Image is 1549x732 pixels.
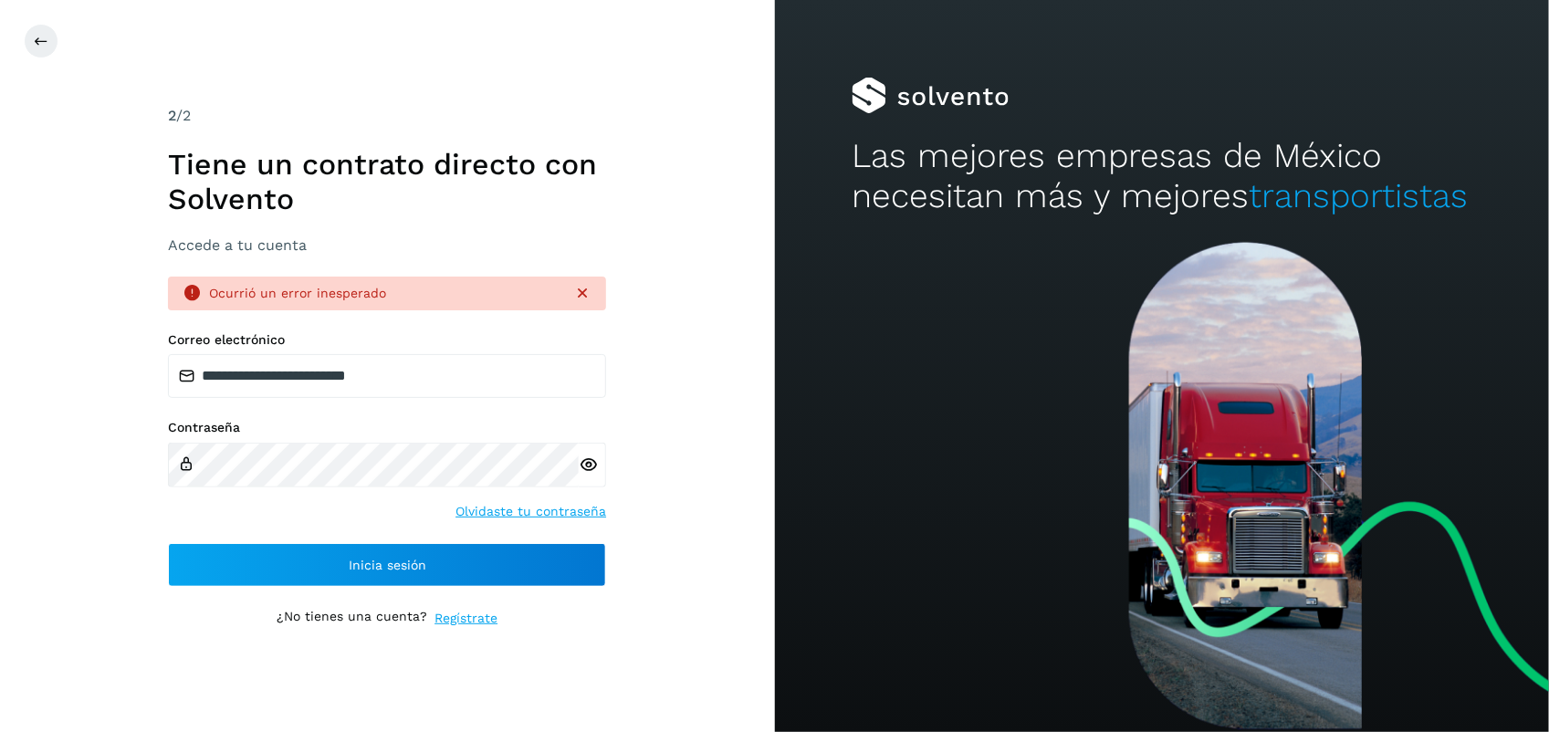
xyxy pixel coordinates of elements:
[168,147,606,217] h1: Tiene un contrato directo con Solvento
[168,332,606,348] label: Correo electrónico
[168,107,176,124] span: 2
[168,543,606,587] button: Inicia sesión
[168,420,606,435] label: Contraseña
[852,136,1471,217] h2: Las mejores empresas de México necesitan más y mejores
[168,105,606,127] div: /2
[277,609,427,628] p: ¿No tienes una cuenta?
[349,559,426,571] span: Inicia sesión
[209,284,559,303] div: Ocurrió un error inesperado
[434,609,497,628] a: Regístrate
[455,502,606,521] a: Olvidaste tu contraseña
[1249,176,1468,215] span: transportistas
[168,236,606,254] h3: Accede a tu cuenta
